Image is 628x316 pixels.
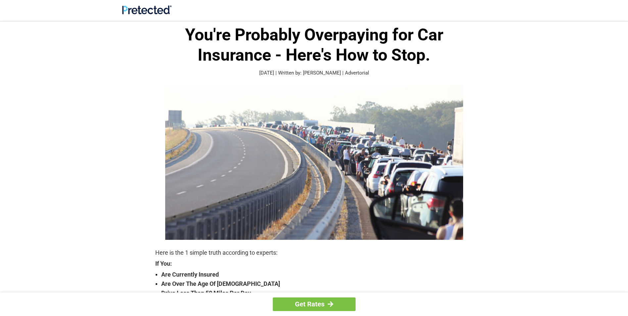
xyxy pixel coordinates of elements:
a: Site Logo [122,9,171,16]
strong: Drive Less Than 50 Miles Per Day [161,289,473,298]
a: Get Rates [273,297,356,311]
h1: You're Probably Overpaying for Car Insurance - Here's How to Stop. [155,25,473,65]
p: Here is the 1 simple truth according to experts: [155,248,473,257]
p: [DATE] | Written by: [PERSON_NAME] | Advertorial [155,69,473,77]
strong: If You: [155,261,473,267]
strong: Are Over The Age Of [DEMOGRAPHIC_DATA] [161,279,473,289]
strong: Are Currently Insured [161,270,473,279]
img: Site Logo [122,5,171,14]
